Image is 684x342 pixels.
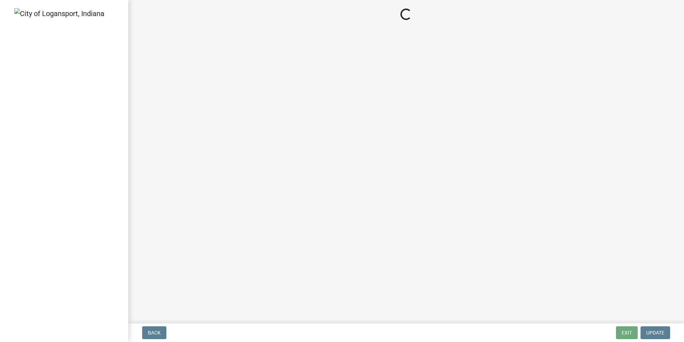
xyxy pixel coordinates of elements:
[641,326,670,339] button: Update
[14,8,104,19] img: City of Logansport, Indiana
[142,326,166,339] button: Back
[616,326,638,339] button: Exit
[148,330,161,336] span: Back
[646,330,664,336] span: Update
